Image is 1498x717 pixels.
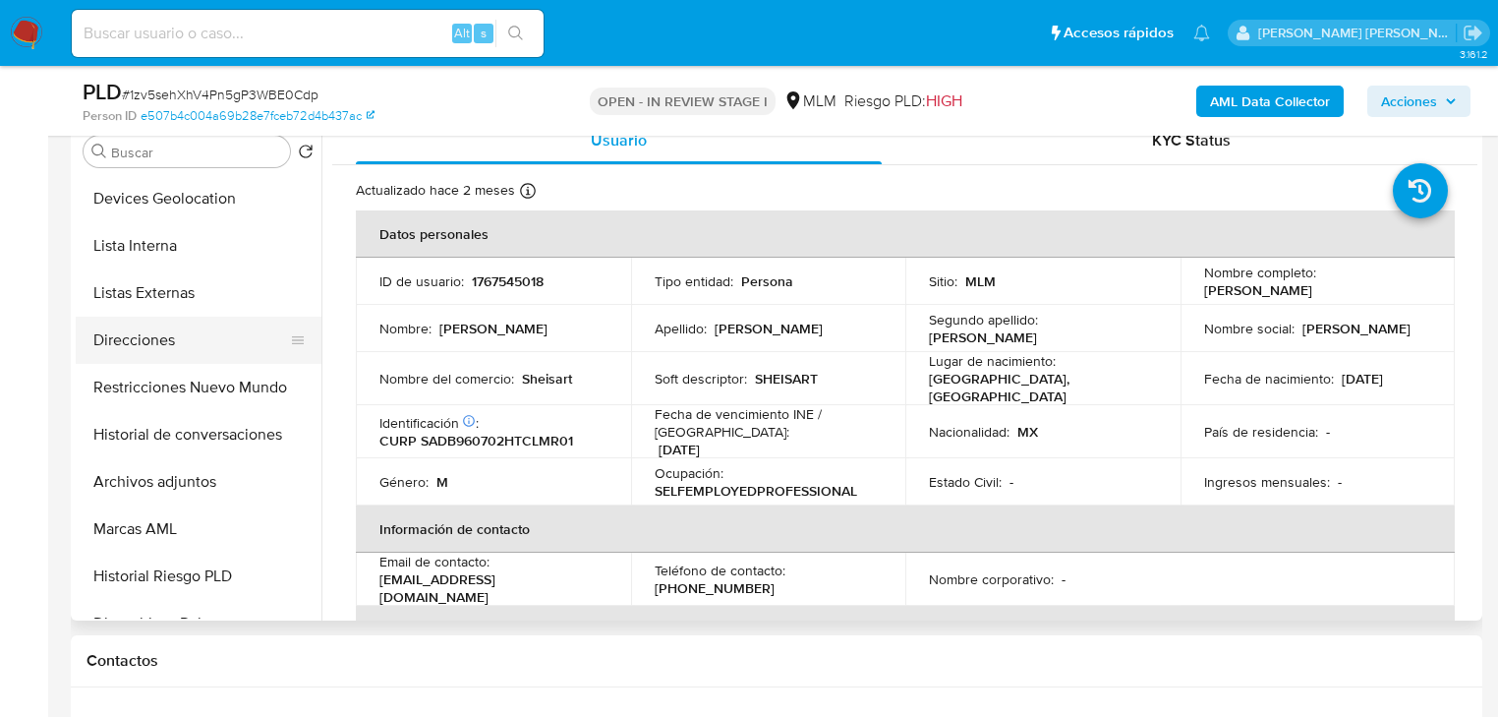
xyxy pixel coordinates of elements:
p: Nombre completo : [1204,264,1316,281]
span: Alt [454,24,470,42]
button: Marcas AML [76,506,321,553]
p: michelleangelica.rodriguez@mercadolibre.com.mx [1258,24,1457,42]
button: Direcciones [76,317,306,364]
a: Salir [1463,23,1483,43]
p: Nombre del comercio : [379,370,514,388]
input: Buscar [111,144,282,161]
b: AML Data Collector [1210,86,1330,117]
p: OPEN - IN REVIEW STAGE I [590,88,776,115]
button: Acciones [1367,86,1470,117]
p: M [436,473,448,491]
button: Volver al orden por defecto [298,144,314,165]
span: KYC Status [1152,129,1231,151]
p: Género : [379,473,429,491]
p: Nombre corporativo : [929,570,1054,588]
span: Usuario [591,129,647,151]
span: Riesgo PLD: [844,90,962,112]
button: Dispositivos Point [76,600,321,647]
p: MX [1017,423,1038,441]
p: 1767545018 [472,272,544,290]
span: HIGH [926,90,962,112]
p: - [1009,473,1013,491]
button: Restricciones Nuevo Mundo [76,364,321,411]
p: [EMAIL_ADDRESS][DOMAIN_NAME] [379,570,600,606]
b: Person ID [83,107,137,125]
button: search-icon [495,20,536,47]
p: [DATE] [1342,370,1383,388]
button: Archivos adjuntos [76,458,321,506]
button: AML Data Collector [1196,86,1344,117]
p: [PERSON_NAME] [1302,320,1411,337]
p: Actualizado hace 2 meses [356,181,515,200]
p: - [1062,570,1066,588]
p: Fecha de vencimiento INE / [GEOGRAPHIC_DATA] : [655,405,883,441]
p: SELFEMPLOYEDPROFESSIONAL [655,482,857,500]
p: Lugar de nacimiento : [929,352,1056,370]
p: Sheisart [522,370,572,388]
div: MLM [783,90,836,112]
button: Lista Interna [76,222,321,269]
button: Historial de conversaciones [76,411,321,458]
p: Tipo entidad : [655,272,733,290]
p: MLM [965,272,996,290]
span: s [481,24,487,42]
input: Buscar usuario o caso... [72,21,544,46]
button: Historial Riesgo PLD [76,553,321,600]
p: Nombre social : [1204,320,1295,337]
p: Estado Civil : [929,473,1002,491]
p: [PERSON_NAME] [439,320,547,337]
p: [PERSON_NAME] [929,329,1037,346]
p: Ocupación : [655,464,723,482]
p: Fecha de nacimiento : [1204,370,1334,388]
th: Datos personales [356,210,1455,258]
b: PLD [83,76,122,107]
p: - [1338,473,1342,491]
p: - [1326,423,1330,441]
a: Notificaciones [1193,25,1210,41]
span: 3.161.2 [1460,46,1488,62]
span: Acciones [1381,86,1437,117]
p: SHEISART [755,370,818,388]
p: [PERSON_NAME] [715,320,823,337]
h1: Contactos [86,651,1467,671]
p: [PHONE_NUMBER] [655,579,775,597]
p: Segundo apellido : [929,311,1038,329]
p: [GEOGRAPHIC_DATA], [GEOGRAPHIC_DATA] [929,370,1149,405]
p: Persona [741,272,793,290]
button: Buscar [91,144,107,159]
a: e507b4c004a69b28e7fceb72d4b437ac [141,107,374,125]
p: Sitio : [929,272,957,290]
p: ID de usuario : [379,272,464,290]
p: CURP SADB960702HTCLMR01 [379,432,573,449]
p: [DATE] [659,441,700,458]
p: Ingresos mensuales : [1204,473,1330,491]
th: Verificación y cumplimiento [356,606,1455,653]
p: Email de contacto : [379,553,490,570]
p: Nombre : [379,320,432,337]
p: [PERSON_NAME] [1204,281,1312,299]
p: Soft descriptor : [655,370,747,388]
p: Nacionalidad : [929,423,1009,441]
p: Teléfono de contacto : [655,562,785,579]
button: Listas Externas [76,269,321,317]
th: Información de contacto [356,506,1455,553]
p: Apellido : [655,320,707,337]
span: # 1zv5sehXhV4Pn5gP3WBE0Cdp [122,85,318,104]
button: Devices Geolocation [76,175,321,222]
span: Accesos rápidos [1064,23,1174,43]
p: País de residencia : [1204,423,1318,441]
p: Identificación : [379,414,479,432]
